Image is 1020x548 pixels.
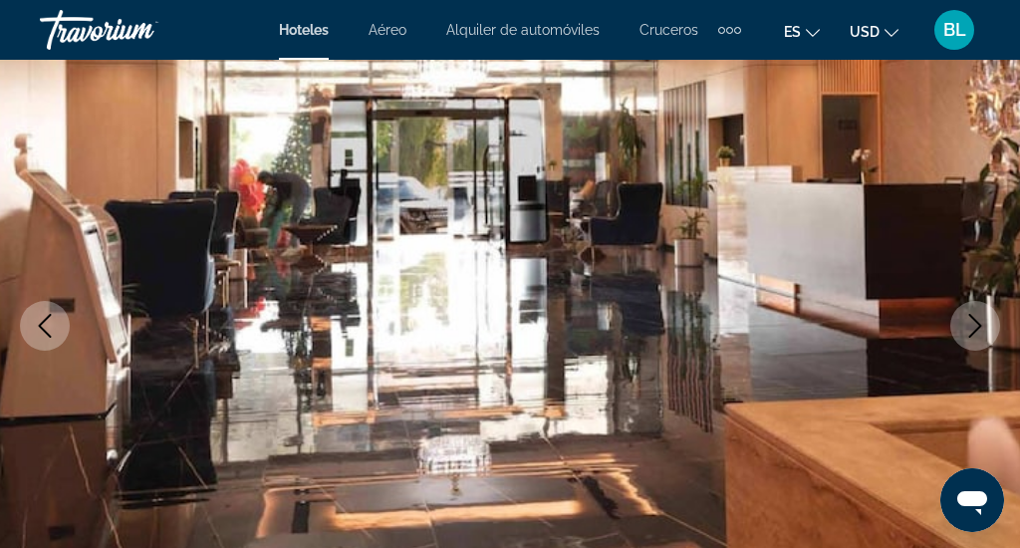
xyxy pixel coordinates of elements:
span: USD [850,24,880,40]
button: Previous image [20,301,70,351]
iframe: Botón para iniciar la ventana de mensajería [940,468,1004,532]
span: es [784,24,801,40]
button: Extra navigation items [718,14,741,46]
a: Travorium [40,4,239,56]
span: BL [943,20,966,40]
a: Alquiler de automóviles [446,22,600,38]
a: Cruceros [639,22,698,38]
button: User Menu [928,9,980,51]
button: Next image [950,301,1000,351]
a: Aéreo [369,22,406,38]
button: Change language [784,17,820,46]
button: Change currency [850,17,898,46]
a: Hoteles [279,22,329,38]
